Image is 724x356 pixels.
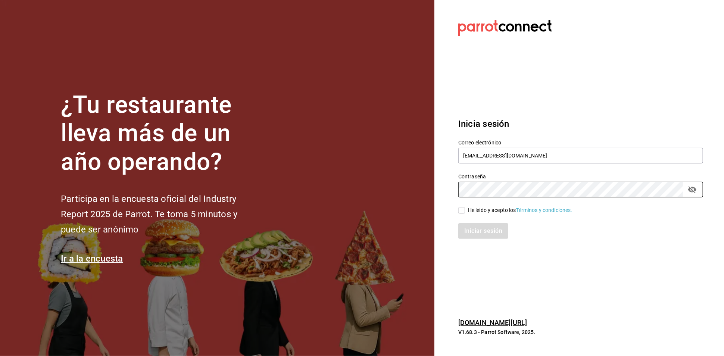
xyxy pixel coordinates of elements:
p: V1.68.3 - Parrot Software, 2025. [458,328,659,336]
a: Ir a la encuesta [61,253,123,264]
a: Términos y condiciones. [516,207,572,213]
h3: Inicia sesión [458,117,659,131]
div: He leído y acepto los [468,206,572,214]
a: [DOMAIN_NAME][URL] [458,319,527,327]
input: Ingresa tu correo electrónico [458,148,703,163]
button: passwordField [686,183,699,196]
label: Contraseña [458,174,703,179]
h2: Participa en la encuesta oficial del Industry Report 2025 de Parrot. Te toma 5 minutos y puede se... [61,191,262,237]
label: Correo electrónico [458,140,703,145]
h1: ¿Tu restaurante lleva más de un año operando? [61,91,262,177]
